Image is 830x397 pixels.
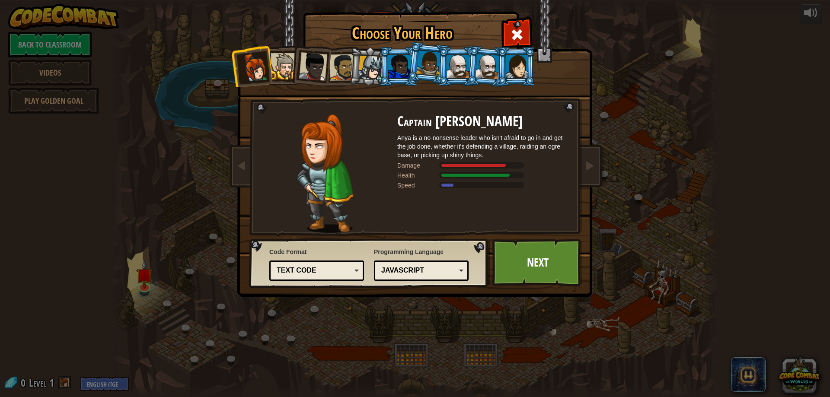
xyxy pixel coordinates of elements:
[466,45,508,87] li: Okar Stompfoot
[262,45,300,85] li: Sir Tharin Thunderfist
[397,161,570,170] div: Deals 120% of listed Warrior weapon damage.
[277,266,351,276] div: Text code
[289,44,332,86] li: Lady Ida Justheart
[305,24,499,42] h1: Choose Your Hero
[381,266,456,276] div: JavaScript
[438,47,477,86] li: Okar Stompfoot
[320,46,360,86] li: Alejandro the Duelist
[397,114,570,129] h2: Captain [PERSON_NAME]
[297,114,353,233] img: captain-pose.png
[249,239,490,288] img: language-selector-background.png
[492,239,583,286] a: Next
[379,47,418,86] li: Gordon the Stalwart
[269,248,364,256] span: Code Format
[397,181,570,190] div: Moves at 6 meters per second.
[349,46,390,87] li: Hattori Hanzō
[374,248,469,256] span: Programming Language
[406,41,449,85] li: Arryn Stonewall
[397,181,441,190] div: Speed
[497,47,536,86] li: Illia Shieldsmith
[397,171,441,180] div: Health
[397,161,441,170] div: Damage
[397,171,570,180] div: Gains 140% of listed Warrior armor health.
[230,45,273,87] li: Captain Anya Weston
[397,133,570,159] div: Anya is a no-nonsense leader who isn't afraid to go in and get the job done, whether it's defendi...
